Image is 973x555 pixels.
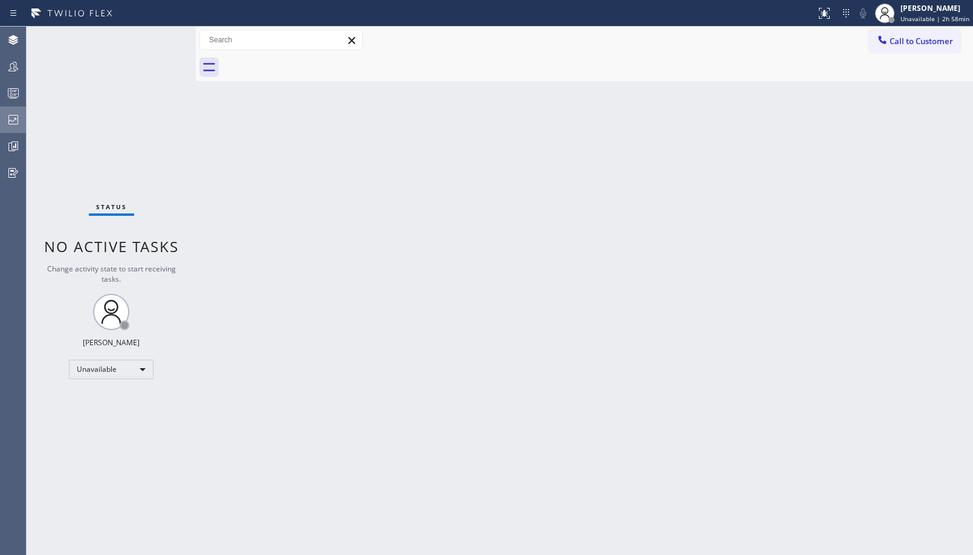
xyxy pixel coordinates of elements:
[868,30,961,53] button: Call to Customer
[69,360,154,379] div: Unavailable
[890,36,953,47] span: Call to Customer
[200,30,362,50] input: Search
[47,264,176,284] span: Change activity state to start receiving tasks.
[96,203,127,211] span: Status
[900,15,969,23] span: Unavailable | 2h 58min
[44,236,179,256] span: No active tasks
[83,337,140,348] div: [PERSON_NAME]
[855,5,871,22] button: Mute
[900,3,969,13] div: [PERSON_NAME]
